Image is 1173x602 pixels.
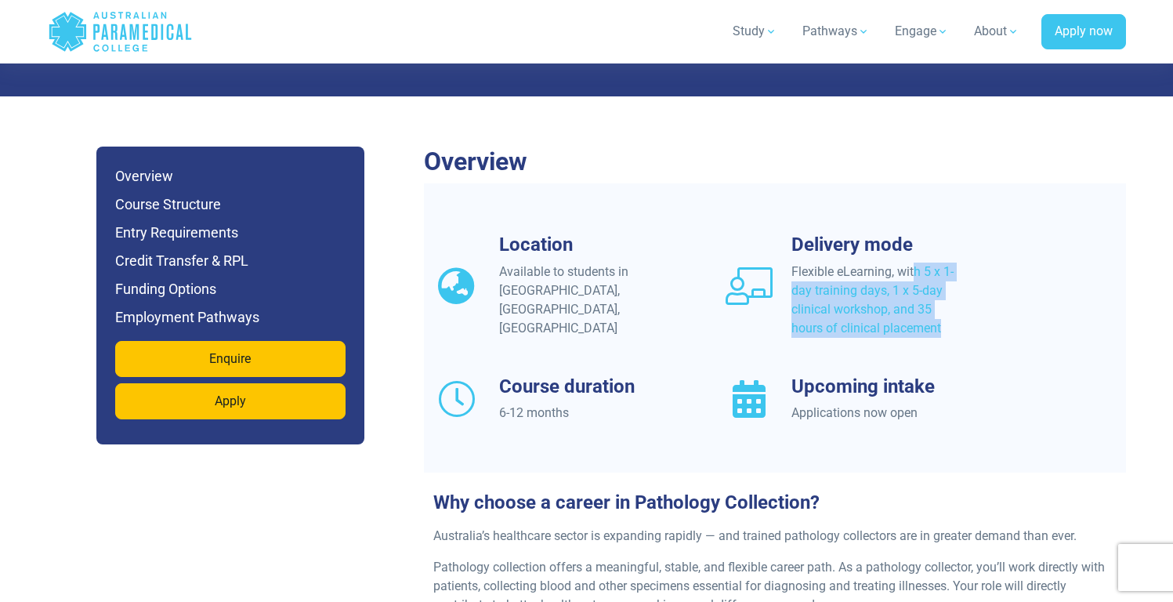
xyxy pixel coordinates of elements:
a: Study [723,9,787,53]
h2: Overview [424,147,1126,176]
div: Flexible eLearning, with 5 x 1-day training days, 1 x 5-day clinical workshop, and 35 hours of cl... [791,263,961,338]
h6: Course Structure [115,194,346,216]
a: Apply [115,383,346,419]
h6: Funding Options [115,278,346,300]
p: Australia’s healthcare sector is expanding rapidly — and trained pathology collectors are in grea... [433,527,1117,546]
h6: Employment Pathways [115,306,346,328]
h3: Upcoming intake [791,375,961,398]
h3: Delivery mode [791,234,961,256]
div: Available to students in [GEOGRAPHIC_DATA], [GEOGRAPHIC_DATA], [GEOGRAPHIC_DATA] [499,263,669,338]
a: Australian Paramedical College [48,6,193,57]
div: Applications now open [791,404,961,422]
h6: Entry Requirements [115,222,346,244]
h3: Why choose a career in Pathology Collection? [424,491,1126,514]
h6: Credit Transfer & RPL [115,250,346,272]
h6: Overview [115,165,346,187]
a: Pathways [793,9,879,53]
a: Enquire [115,341,346,377]
h3: Location [499,234,669,256]
a: Apply now [1041,14,1126,50]
div: 6-12 months [499,404,669,422]
a: About [965,9,1029,53]
a: Engage [885,9,958,53]
h3: Course duration [499,375,669,398]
